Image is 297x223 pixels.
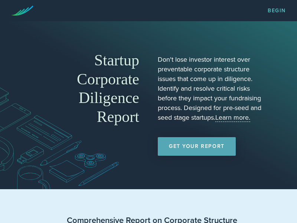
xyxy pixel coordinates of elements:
[215,113,250,122] a: Learn more.
[33,51,139,126] h1: Startup Corporate Diligence Report
[268,8,286,13] a: Begin
[158,137,236,156] a: Get Your Report
[158,55,264,122] p: Don't lose investor interest over preventable corporate structure issues that come up in diligenc...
